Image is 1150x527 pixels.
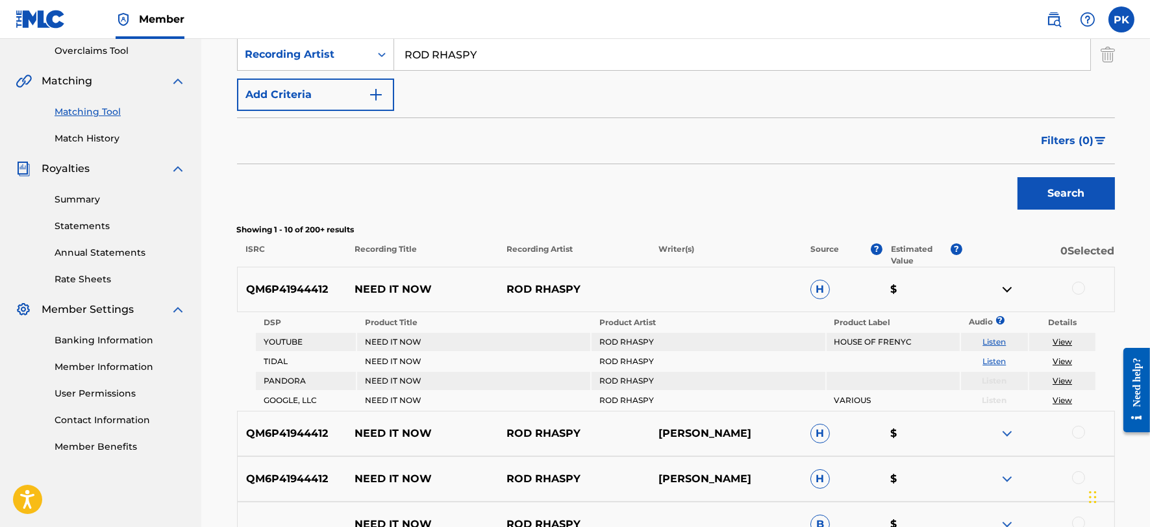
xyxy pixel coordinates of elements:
p: Audio [961,316,977,328]
p: [PERSON_NAME] [650,471,802,487]
span: H [810,424,830,443]
img: search [1046,12,1062,27]
a: Matching Tool [55,105,186,119]
iframe: Chat Widget [1085,465,1150,527]
p: NEED IT NOW [346,282,498,297]
td: PANDORA [256,372,356,390]
button: Add Criteria [237,79,394,111]
span: ? [951,243,962,255]
img: MLC Logo [16,10,66,29]
span: ? [871,243,882,255]
td: NEED IT NOW [357,352,590,371]
span: Matching [42,73,92,89]
a: View [1053,356,1072,366]
p: Recording Title [345,243,497,267]
p: ISRC [237,243,346,267]
img: 9d2ae6d4665cec9f34b9.svg [368,87,384,103]
p: Listen [961,395,1028,406]
img: help [1080,12,1095,27]
a: User Permissions [55,387,186,400]
td: ROD RHASPY [592,352,825,371]
p: NEED IT NOW [346,471,498,487]
a: Banking Information [55,334,186,347]
iframe: Resource Center [1114,337,1150,442]
td: NEED IT NOW [357,372,590,390]
img: expand [999,471,1015,487]
p: Source [810,243,839,267]
img: expand [170,302,186,317]
td: GOOGLE, LLC [256,391,356,410]
p: ROD RHASPY [498,471,650,487]
span: ? [1000,316,1001,325]
img: Royalties [16,161,31,177]
a: Overclaims Tool [55,44,186,58]
td: ROD RHASPY [592,333,825,351]
th: Details [1029,313,1096,332]
p: Recording Artist [498,243,650,267]
p: QM6P41944412 [238,282,347,297]
div: Drag [1089,478,1097,517]
td: NEED IT NOW [357,333,590,351]
p: $ [882,426,962,441]
a: Rate Sheets [55,273,186,286]
button: Filters (0) [1034,125,1115,157]
th: Product Artist [592,313,825,332]
img: expand [999,426,1015,441]
img: contract [999,282,1015,297]
a: Member Benefits [55,440,186,454]
td: HOUSE OF FRENYC [827,333,960,351]
td: ROD RHASPY [592,372,825,390]
p: ROD RHASPY [498,426,650,441]
p: Writer(s) [650,243,802,267]
span: Filters ( 0 ) [1042,133,1094,149]
th: Product Title [357,313,590,332]
img: Delete Criterion [1101,38,1115,71]
span: H [810,469,830,489]
a: View [1053,337,1072,347]
a: Listen [982,356,1006,366]
a: Summary [55,193,186,206]
img: filter [1095,137,1106,145]
button: Search [1018,177,1115,210]
span: H [810,280,830,299]
th: DSP [256,313,356,332]
td: YOUTUBE [256,333,356,351]
p: $ [882,471,962,487]
p: QM6P41944412 [238,471,347,487]
td: NEED IT NOW [357,391,590,410]
a: Annual Statements [55,246,186,260]
a: View [1053,376,1072,386]
img: Matching [16,73,32,89]
img: Top Rightsholder [116,12,131,27]
th: Product Label [827,313,960,332]
td: ROD RHASPY [592,391,825,410]
img: Member Settings [16,302,31,317]
a: Contact Information [55,413,186,427]
p: QM6P41944412 [238,426,347,441]
p: Listen [961,375,1028,387]
td: TIDAL [256,352,356,371]
span: Royalties [42,161,90,177]
p: 0 Selected [962,243,1114,267]
div: Help [1075,6,1101,32]
img: expand [170,73,186,89]
a: Public Search [1041,6,1067,32]
div: User Menu [1108,6,1134,32]
p: NEED IT NOW [346,426,498,441]
p: [PERSON_NAME] [650,426,802,441]
span: Member [139,12,184,27]
a: View [1053,395,1072,405]
div: Recording Artist [245,47,362,62]
a: Member Information [55,360,186,374]
a: Listen [982,337,1006,347]
p: $ [882,282,962,297]
span: Member Settings [42,302,134,317]
p: Showing 1 - 10 of 200+ results [237,224,1115,236]
a: Statements [55,219,186,233]
p: Estimated Value [891,243,951,267]
td: VARIOUS [827,391,960,410]
p: ROD RHASPY [498,282,650,297]
img: expand [170,161,186,177]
